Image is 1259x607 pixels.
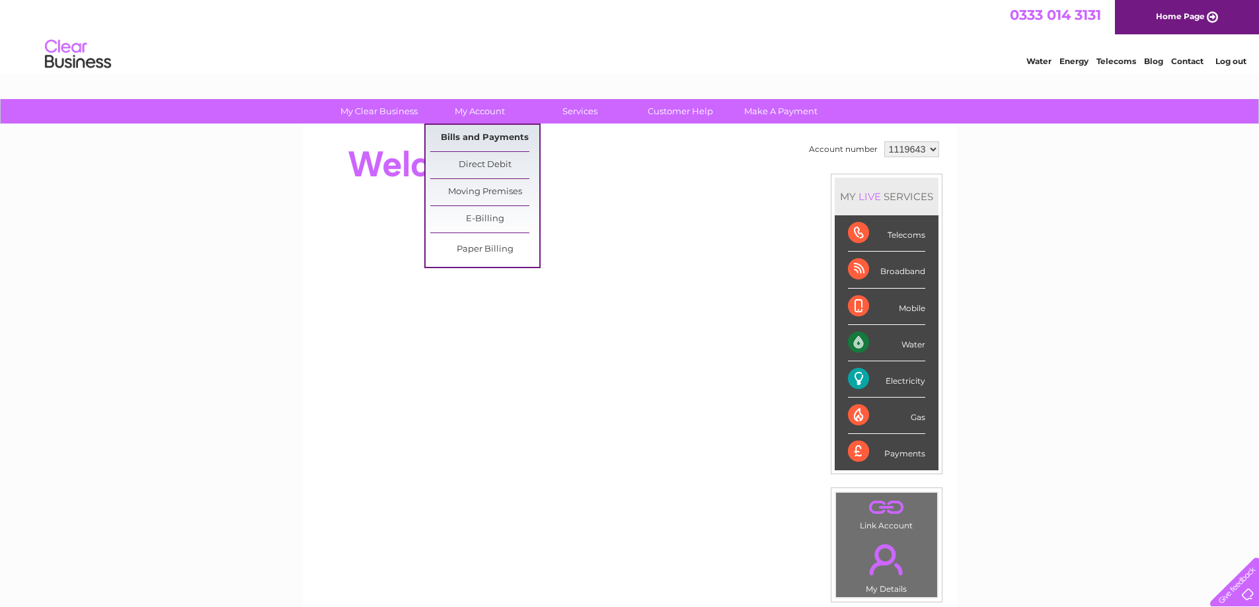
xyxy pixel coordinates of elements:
[848,434,925,470] div: Payments
[848,215,925,252] div: Telecoms
[806,138,881,161] td: Account number
[835,492,938,534] td: Link Account
[1096,56,1136,66] a: Telecoms
[1171,56,1203,66] a: Contact
[835,178,938,215] div: MY SERVICES
[1059,56,1088,66] a: Energy
[848,361,925,398] div: Electricity
[1144,56,1163,66] a: Blog
[839,496,934,519] a: .
[430,179,539,205] a: Moving Premises
[1026,56,1051,66] a: Water
[318,7,942,64] div: Clear Business is a trading name of Verastar Limited (registered in [GEOGRAPHIC_DATA] No. 3667643...
[626,99,735,124] a: Customer Help
[839,536,934,583] a: .
[525,99,634,124] a: Services
[430,236,539,263] a: Paper Billing
[726,99,835,124] a: Make A Payment
[430,152,539,178] a: Direct Debit
[44,34,112,75] img: logo.png
[430,206,539,232] a: E-Billing
[425,99,534,124] a: My Account
[1010,7,1101,23] a: 0333 014 3131
[835,533,938,598] td: My Details
[848,325,925,361] div: Water
[1215,56,1246,66] a: Log out
[848,252,925,288] div: Broadband
[324,99,434,124] a: My Clear Business
[430,125,539,151] a: Bills and Payments
[856,190,884,203] div: LIVE
[848,289,925,325] div: Mobile
[848,398,925,434] div: Gas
